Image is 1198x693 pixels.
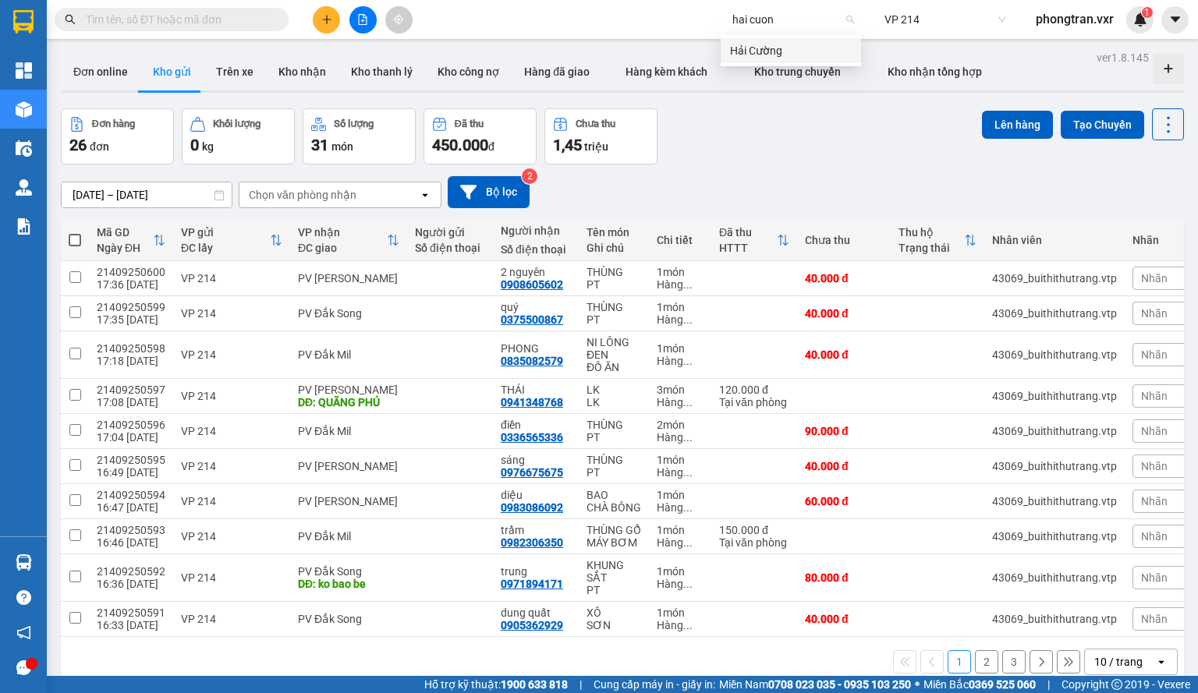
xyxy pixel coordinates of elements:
div: VP 214 [181,613,282,625]
div: 21409250596 [97,419,165,431]
div: Mã GD [97,226,153,239]
button: plus [313,6,340,34]
button: 3 [1002,650,1026,674]
div: THÁI [501,384,571,396]
span: Nhãn [1141,390,1168,402]
button: Số lượng31món [303,108,416,164]
div: Hải Cường [730,42,852,59]
div: VP 214 [181,571,282,584]
span: đơn [90,140,109,153]
div: Người nhận [501,225,571,237]
div: Hàng thông thường [657,396,704,408]
span: Cung cấp máy in - giấy in: [594,676,715,693]
div: Hàng thông thường [657,536,704,549]
div: Số điện thoại [415,242,485,254]
strong: 0708 023 035 - 0935 103 250 [768,678,911,691]
span: plus [321,14,332,25]
span: Hỗ trợ kỹ thuật: [424,676,568,693]
span: ... [683,396,693,408]
span: ... [683,619,693,631]
div: 1 món [657,454,704,466]
div: Chi tiết [657,234,704,246]
div: Tại văn phòng [719,396,789,408]
div: VP 214 [181,495,282,507]
div: THÙNG [587,419,641,431]
sup: 1 [1142,7,1153,18]
img: warehouse-icon [16,101,32,118]
div: 0976675675 [501,466,563,479]
sup: 2 [522,168,537,184]
div: 0905362929 [501,619,563,631]
div: Hàng thông thường [657,578,704,590]
div: ver 1.8.145 [1097,49,1149,66]
div: 80.000 đ [805,571,883,584]
div: PV Đắk Song [298,613,399,625]
div: PV [PERSON_NAME] [298,460,399,472]
div: DĐ: QUÃNG PHÚ [298,396,399,408]
button: Kho công nợ [425,53,512,90]
div: VP gửi [181,226,270,239]
div: Hàng thông thường [657,619,704,631]
div: Đã thu [719,226,777,239]
div: trung [501,565,571,578]
span: ⚪️ [915,681,920,688]
div: Tên món [587,226,641,239]
span: Miền Nam [719,676,911,693]
button: Tạo Chuyến [1061,111,1144,139]
th: Toggle SortBy [891,220,984,261]
div: 40.000 đ [805,348,883,361]
div: Hàng thông thường [657,501,704,514]
div: VP 214 [181,307,282,320]
span: Nhãn [1141,530,1168,543]
div: Nhân viên [992,234,1117,246]
div: ĐC giao [298,242,387,254]
div: 16:47 [DATE] [97,501,165,514]
div: PV Đắk Mil [298,530,399,543]
div: Hàng thông thường [657,466,704,479]
span: | [580,676,582,693]
div: diệu [501,489,571,501]
div: PT [587,313,641,326]
div: ĐỒ ĂN [587,361,641,373]
img: warehouse-icon [16,140,32,157]
span: Nhãn [1141,307,1168,320]
input: Select a date range. [62,182,232,207]
div: 0971894171 [501,578,563,590]
div: 10 / trang [1094,654,1143,670]
button: Đã thu450.000đ [424,108,537,164]
strong: 1900 633 818 [501,678,568,691]
div: 21409250592 [97,565,165,578]
div: 21409250595 [97,454,165,466]
button: Trên xe [204,53,266,90]
div: VP 214 [181,272,282,285]
div: Hàng thông thường [657,431,704,444]
span: 450.000 [432,136,488,154]
div: NI LÔNG ĐEN [587,336,641,361]
button: Chưa thu1,45 triệu [544,108,657,164]
div: VP 214 [181,390,282,402]
span: 1,45 [553,136,582,154]
div: 43069_buithithutrang.vtp [992,460,1117,472]
div: 17:08 [DATE] [97,396,165,408]
div: 21409250599 [97,301,165,313]
th: Toggle SortBy [89,220,173,261]
button: 2 [975,650,998,674]
div: quý [501,301,571,313]
div: 3 món [657,384,704,396]
div: Chưa thu [805,234,883,246]
div: PV [PERSON_NAME] [298,384,399,396]
div: 1 món [657,342,704,355]
div: Tạo kho hàng mới [1153,53,1184,84]
span: ... [683,501,693,514]
span: search [65,14,76,25]
button: file-add [349,6,377,34]
span: Nhãn [1141,460,1168,472]
span: Nhãn [1141,495,1168,507]
span: Kho trung chuyển [754,65,841,78]
div: 1 món [657,565,704,578]
div: VP 214 [181,348,282,361]
div: Hàng thông thường [657,355,704,367]
strong: 0369 525 060 [969,678,1036,691]
div: 40.000 đ [805,460,883,472]
div: 150.000 đ [719,524,789,536]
